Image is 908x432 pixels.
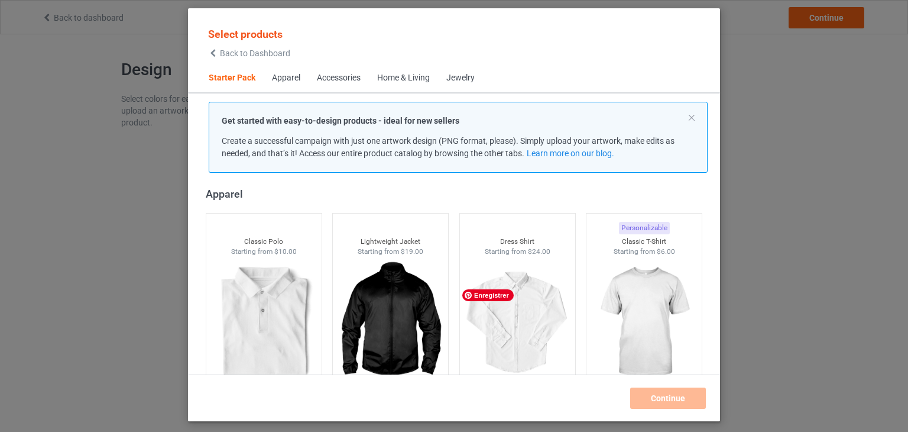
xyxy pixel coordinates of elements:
span: Select products [208,28,283,40]
img: regular.jpg [465,256,570,389]
div: Apparel [206,187,708,201]
div: Starting from [206,247,322,257]
span: $6.00 [657,247,675,256]
span: Create a successful campaign with just one artwork design (PNG format, please). Simply upload you... [222,136,674,158]
img: regular.jpg [591,256,697,389]
div: Classic Polo [206,237,322,247]
div: Dress Shirt [460,237,575,247]
div: Apparel [272,72,300,84]
img: regular.jpg [338,256,443,389]
div: Jewelry [446,72,475,84]
span: $19.00 [401,247,423,256]
div: Starting from [586,247,702,257]
span: Starter Pack [200,64,264,92]
strong: Get started with easy-to-design products - ideal for new sellers [222,116,459,125]
div: Starting from [333,247,448,257]
span: Enregistrer [462,289,514,301]
span: $24.00 [528,247,550,256]
span: $10.00 [274,247,297,256]
a: Learn more on our blog. [527,149,614,158]
div: Starting from [460,247,575,257]
div: Accessories [317,72,361,84]
div: Personalizable [619,222,670,234]
div: Home & Living [377,72,430,84]
span: Back to Dashboard [220,49,290,58]
img: regular.jpg [211,256,317,389]
div: Classic T-Shirt [586,237,702,247]
div: Lightweight Jacket [333,237,448,247]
